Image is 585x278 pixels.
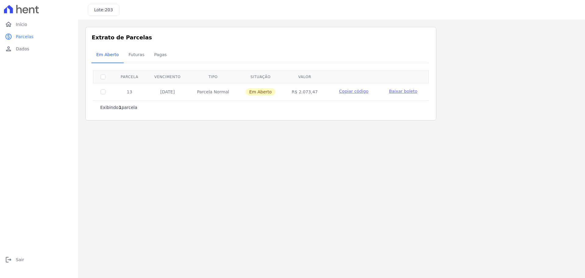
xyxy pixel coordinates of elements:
th: Tipo [189,70,237,83]
h3: Extrato de Parcelas [92,33,430,42]
span: Sair [16,257,24,263]
td: 13 [113,83,146,100]
th: Parcela [113,70,146,83]
td: [DATE] [146,83,189,100]
i: person [5,45,12,52]
p: Exibindo parcela [100,104,137,110]
span: 203 [105,7,113,12]
a: Baixar boleto [389,88,417,94]
th: Valor [284,70,326,83]
td: R$ 2.073,47 [284,83,326,100]
a: personDados [2,43,76,55]
i: home [5,21,12,28]
th: Vencimento [146,70,189,83]
a: paidParcelas [2,31,76,43]
a: homeInício [2,18,76,31]
span: Em Aberto [246,88,275,96]
button: Copiar código [333,88,374,94]
span: Pagas [151,49,170,61]
span: Em Aberto [93,49,122,61]
span: Início [16,21,27,27]
th: Situação [237,70,284,83]
span: Futuras [125,49,148,61]
i: paid [5,33,12,40]
span: Baixar boleto [389,89,417,94]
a: logoutSair [2,254,76,266]
td: Parcela Normal [189,83,237,100]
span: Copiar código [339,89,368,94]
span: Parcelas [16,34,34,40]
i: logout [5,256,12,263]
a: Futuras [124,47,149,63]
a: Pagas [149,47,172,63]
span: Dados [16,46,29,52]
h3: Lote: [94,7,113,13]
a: Em Aberto [91,47,124,63]
b: 1 [119,105,122,110]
